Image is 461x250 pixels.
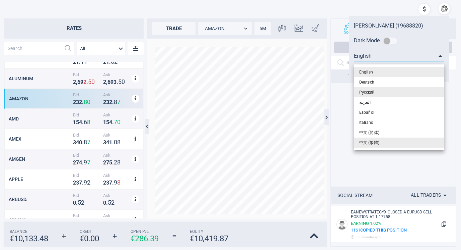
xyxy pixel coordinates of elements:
li: 中文 (繁體) [354,138,444,148]
li: Deutsch [354,77,444,87]
li: Italiano [354,117,444,128]
li: 中文 (简体) [354,128,444,138]
li: Pусский [354,87,444,97]
li: العربية [354,97,444,107]
li: English [354,67,444,77]
li: Español [354,107,444,117]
